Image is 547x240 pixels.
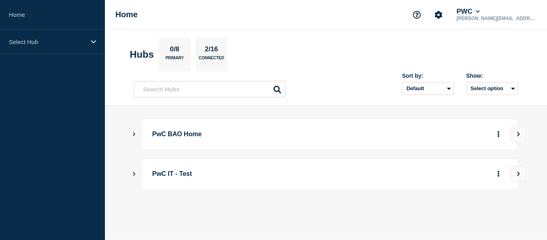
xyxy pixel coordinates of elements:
[466,73,518,79] div: Show:
[430,6,447,23] button: Account settings
[130,49,154,60] h2: Hubs
[152,167,374,182] p: PwC IT - Test
[132,131,136,137] button: Show Connected Hubs
[134,81,286,97] input: Search Hubs
[510,126,526,142] button: View
[493,127,504,142] button: More actions
[408,6,425,23] button: Support
[9,38,86,45] p: Select Hub
[152,127,374,142] p: PwC BAO Home
[132,171,136,177] button: Show Connected Hubs
[455,16,538,21] p: [PERSON_NAME][EMAIL_ADDRESS][DOMAIN_NAME]
[199,56,224,64] p: Connected
[402,82,454,95] select: Sort by
[167,45,183,56] p: 0/8
[493,167,504,182] button: More actions
[202,45,221,56] p: 2/16
[466,82,518,95] button: Select option
[402,73,454,79] div: Sort by:
[115,10,138,19] h1: Home
[455,8,481,16] button: PWC
[510,166,526,182] button: View
[165,56,184,64] p: Primary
